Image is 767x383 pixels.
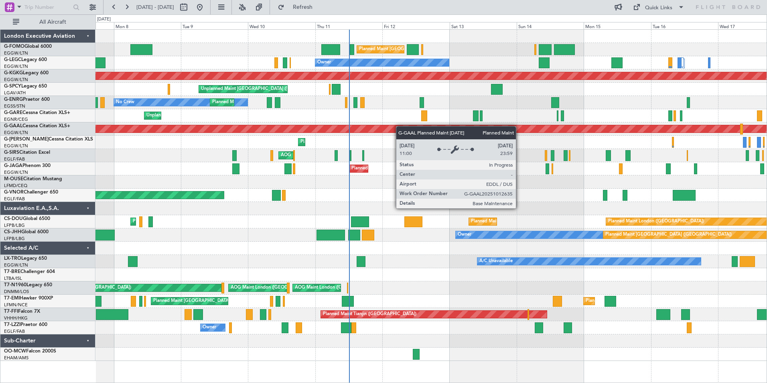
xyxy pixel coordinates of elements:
a: T7-EMIHawker 900XP [4,296,53,301]
a: LFPB/LBG [4,222,25,228]
div: Planned Maint Tianjin ([GEOGRAPHIC_DATA]) [323,308,416,320]
span: G-[PERSON_NAME] [4,137,49,142]
a: EGNR/CEG [4,116,28,122]
a: G-VNORChallenger 650 [4,190,58,195]
a: LFMD/CEQ [4,183,27,189]
a: G-SIRSCitation Excel [4,150,50,155]
div: Planned Maint [GEOGRAPHIC_DATA] ([GEOGRAPHIC_DATA]) [212,96,339,108]
a: OO-MCWFalcon 2000S [4,349,56,354]
div: Thu 11 [315,22,382,29]
a: LFMN/NCE [4,302,28,308]
a: LTBA/ISL [4,275,22,281]
a: T7-BREChallenger 604 [4,269,55,274]
a: EGGW/LTN [4,262,28,268]
span: G-SIRS [4,150,19,155]
div: Owner [203,322,216,334]
a: G-FOMOGlobal 6000 [4,44,52,49]
span: T7-LZZI [4,322,20,327]
div: Tue 9 [181,22,248,29]
div: Planned Maint [GEOGRAPHIC_DATA] ([GEOGRAPHIC_DATA]) [133,216,259,228]
a: M-OUSECitation Mustang [4,177,62,181]
div: AOG Maint [PERSON_NAME] [281,149,342,161]
div: Mon 8 [114,22,181,29]
span: CS-DOU [4,216,23,221]
input: Trip Number [24,1,71,13]
div: No Crew [116,96,134,108]
span: M-OUSE [4,177,23,181]
a: T7-FFIFalcon 7X [4,309,40,314]
span: G-KGKG [4,71,23,75]
a: EGGW/LTN [4,130,28,136]
a: G-GAALCessna Citation XLS+ [4,124,70,128]
span: Refresh [286,4,320,10]
a: G-JAGAPhenom 300 [4,163,51,168]
div: Planned Maint [GEOGRAPHIC_DATA] [153,295,230,307]
div: [DATE] [97,16,111,23]
span: G-ENRG [4,97,23,102]
div: AOG Maint London ([GEOGRAPHIC_DATA]) [295,282,385,294]
a: G-GARECessna Citation XLS+ [4,110,70,115]
span: LX-TRO [4,256,21,261]
a: EGLF/FAB [4,156,25,162]
a: G-[PERSON_NAME]Cessna Citation XLS [4,137,93,142]
span: G-SPCY [4,84,21,89]
a: EGLF/FAB [4,196,25,202]
span: T7-FFI [4,309,18,314]
a: G-KGKGLegacy 600 [4,71,49,75]
a: G-ENRGPraetor 600 [4,97,50,102]
span: G-GAAL [4,124,22,128]
a: EGGW/LTN [4,77,28,83]
div: Planned Maint [GEOGRAPHIC_DATA] ([GEOGRAPHIC_DATA]) [426,149,553,161]
a: EGGW/LTN [4,143,28,149]
div: Sat 13 [450,22,517,29]
a: EHAM/AMS [4,355,28,361]
a: T7-N1960Legacy 650 [4,283,52,287]
div: Fri 12 [382,22,449,29]
div: AOG Maint London ([GEOGRAPHIC_DATA]) [231,282,321,294]
span: CS-JHH [4,230,21,234]
div: Planned Maint [GEOGRAPHIC_DATA] [586,295,662,307]
a: CS-DOUGlobal 6500 [4,216,50,221]
span: G-FOMO [4,44,24,49]
a: DNMM/LOS [4,289,29,295]
span: T7-EMI [4,296,20,301]
a: EGLF/FAB [4,328,25,334]
span: All Aircraft [21,19,85,25]
a: EGGW/LTN [4,50,28,56]
div: Planned Maint London ([GEOGRAPHIC_DATA]) [608,216,704,228]
a: G-SPCYLegacy 650 [4,84,47,89]
button: Quick Links [629,1,688,14]
div: Tue 16 [651,22,718,29]
span: G-LEGC [4,57,21,62]
div: Planned Maint [GEOGRAPHIC_DATA] ([GEOGRAPHIC_DATA]) [359,43,485,55]
div: Unplanned Maint [PERSON_NAME] [146,110,219,122]
div: Owner [458,229,471,241]
a: LGAV/ATH [4,90,26,96]
span: G-VNOR [4,190,24,195]
div: Quick Links [645,4,672,12]
div: Wed 10 [248,22,315,29]
a: EGSS/STN [4,103,25,109]
div: Mon 15 [584,22,651,29]
span: G-JAGA [4,163,22,168]
div: Planned Maint [GEOGRAPHIC_DATA] ([GEOGRAPHIC_DATA]) [605,229,732,241]
div: Planned Maint [GEOGRAPHIC_DATA] ([GEOGRAPHIC_DATA]) [351,163,478,175]
div: Sun 14 [517,22,584,29]
button: Refresh [274,1,322,14]
div: Planned Maint [GEOGRAPHIC_DATA] ([GEOGRAPHIC_DATA]) [300,136,427,148]
a: CS-JHHGlobal 6000 [4,230,49,234]
div: A/C Unavailable [479,255,513,267]
span: [DATE] - [DATE] [136,4,174,11]
div: Unplanned Maint [GEOGRAPHIC_DATA] ([PERSON_NAME] Intl) [201,83,331,95]
span: T7-N1960 [4,283,26,287]
a: LFPB/LBG [4,236,25,242]
a: LX-TROLegacy 650 [4,256,47,261]
a: G-LEGCLegacy 600 [4,57,47,62]
div: Owner [317,57,331,69]
a: T7-LZZIPraetor 600 [4,322,47,327]
span: T7-BRE [4,269,20,274]
button: All Aircraft [9,16,87,29]
a: VHHH/HKG [4,315,28,321]
span: G-GARE [4,110,22,115]
a: EGGW/LTN [4,169,28,175]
